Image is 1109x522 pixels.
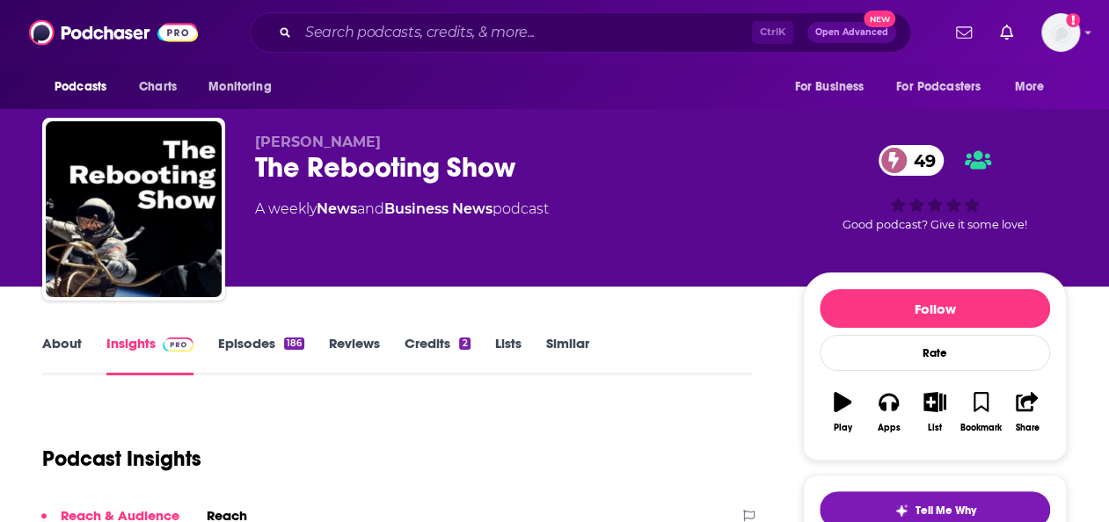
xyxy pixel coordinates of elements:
div: 49Good podcast? Give it some love! [803,134,1067,243]
button: Show profile menu [1041,13,1080,52]
span: Podcasts [55,75,106,99]
span: For Podcasters [896,75,981,99]
a: InsightsPodchaser Pro [106,335,193,375]
button: open menu [42,70,129,104]
button: open menu [782,70,886,104]
a: Lists [495,335,522,375]
div: Rate [820,335,1050,371]
span: New [864,11,895,27]
span: Ctrl K [752,21,793,44]
span: 49 [896,145,945,176]
button: open menu [1003,70,1067,104]
a: About [42,335,82,375]
button: Follow [820,289,1050,328]
a: 49 [879,145,945,176]
img: tell me why sparkle [894,504,908,518]
div: 186 [284,337,304,350]
img: Podchaser Pro [163,337,193,352]
img: Podchaser - Follow, Share and Rate Podcasts [29,16,198,49]
button: open menu [196,70,294,104]
span: Tell Me Why [916,504,976,518]
a: Charts [128,70,187,104]
span: More [1015,75,1045,99]
span: Good podcast? Give it some love! [843,218,1027,231]
a: Business News [384,200,492,217]
div: Play [834,423,852,433]
a: Episodes186 [218,335,304,375]
div: Share [1015,423,1039,433]
div: Bookmark [960,423,1002,433]
div: 2 [459,337,470,350]
span: Logged in as amooers [1041,13,1080,52]
a: Credits2 [405,335,470,375]
span: Monitoring [208,75,271,99]
input: Search podcasts, credits, & more... [298,18,752,47]
button: List [912,381,958,444]
a: Show notifications dropdown [993,18,1020,47]
div: List [928,423,942,433]
span: Charts [139,75,177,99]
a: News [317,200,357,217]
img: User Profile [1041,13,1080,52]
img: The Rebooting Show [46,121,222,297]
button: Open AdvancedNew [807,22,896,43]
span: and [357,200,384,217]
a: Show notifications dropdown [949,18,979,47]
button: Apps [865,381,911,444]
svg: Add a profile image [1066,13,1080,27]
a: Similar [546,335,589,375]
div: Search podcasts, credits, & more... [250,12,911,53]
a: Reviews [329,335,380,375]
button: open menu [885,70,1006,104]
div: Apps [878,423,901,433]
button: Play [820,381,865,444]
span: [PERSON_NAME] [255,134,381,150]
div: A weekly podcast [255,199,549,220]
h1: Podcast Insights [42,446,201,472]
button: Share [1004,381,1050,444]
span: Open Advanced [815,28,888,37]
button: Bookmark [958,381,1003,444]
span: For Business [794,75,864,99]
